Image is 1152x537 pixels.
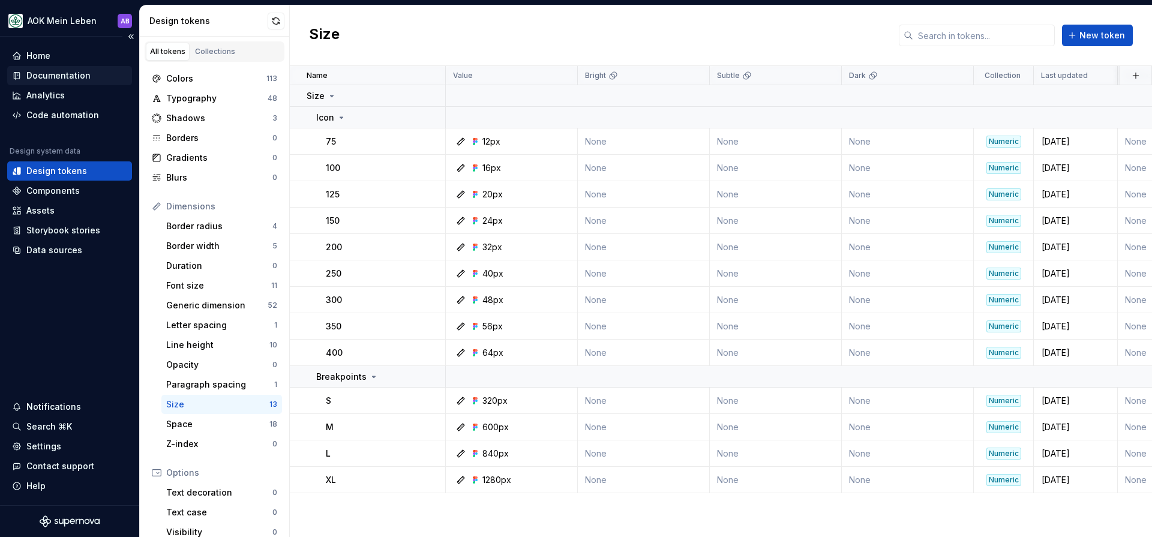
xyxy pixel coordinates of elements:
[272,527,277,537] div: 0
[482,347,503,359] div: 64px
[166,467,277,479] div: Options
[7,417,132,436] button: Search ⌘K
[166,260,272,272] div: Duration
[161,217,282,236] a: Border radius4
[1034,188,1117,200] div: [DATE]
[26,401,81,413] div: Notifications
[849,71,866,80] p: Dark
[166,172,272,184] div: Blurs
[161,335,282,355] a: Line height10
[166,379,274,391] div: Paragraph spacing
[166,132,272,144] div: Borders
[986,188,1021,200] div: Numeric
[326,474,336,486] p: XL
[307,90,325,102] p: Size
[1034,320,1117,332] div: [DATE]
[7,66,132,85] a: Documentation
[272,221,277,231] div: 4
[271,281,277,290] div: 11
[578,340,710,366] td: None
[26,70,91,82] div: Documentation
[482,294,503,306] div: 48px
[272,133,277,143] div: 0
[7,46,132,65] a: Home
[161,375,282,394] a: Paragraph spacing1
[26,460,94,472] div: Contact support
[161,483,282,502] a: Text decoration0
[482,421,509,433] div: 600px
[986,215,1021,227] div: Numeric
[272,153,277,163] div: 0
[578,467,710,493] td: None
[710,155,842,181] td: None
[195,47,235,56] div: Collections
[482,241,502,253] div: 32px
[986,294,1021,306] div: Numeric
[28,15,97,27] div: AOK Mein Leben
[326,215,340,227] p: 150
[326,188,340,200] p: 125
[326,241,342,253] p: 200
[578,313,710,340] td: None
[710,260,842,287] td: None
[326,294,342,306] p: 300
[147,69,282,88] a: Colors113
[482,188,503,200] div: 20px
[7,181,132,200] a: Components
[710,467,842,493] td: None
[1079,29,1125,41] span: New token
[482,395,508,407] div: 320px
[7,437,132,456] a: Settings
[1034,448,1117,460] div: [DATE]
[166,319,274,331] div: Letter spacing
[268,301,277,310] div: 52
[578,128,710,155] td: None
[309,25,340,46] h2: Size
[986,136,1021,148] div: Numeric
[122,28,139,45] button: Collapse sidebar
[272,508,277,517] div: 0
[482,448,509,460] div: 840px
[266,74,277,83] div: 113
[842,208,974,234] td: None
[166,398,269,410] div: Size
[40,515,100,527] a: Supernova Logo
[578,234,710,260] td: None
[26,440,61,452] div: Settings
[710,340,842,366] td: None
[8,14,23,28] img: df5db9ef-aba0-4771-bf51-9763b7497661.png
[578,208,710,234] td: None
[482,215,503,227] div: 24px
[161,395,282,414] a: Size13
[986,347,1021,359] div: Numeric
[166,359,272,371] div: Opacity
[166,152,272,164] div: Gradients
[272,241,277,251] div: 5
[272,113,277,123] div: 3
[842,388,974,414] td: None
[842,313,974,340] td: None
[710,440,842,467] td: None
[166,418,269,430] div: Space
[268,94,277,103] div: 48
[272,488,277,497] div: 0
[986,421,1021,433] div: Numeric
[166,280,271,292] div: Font size
[272,173,277,182] div: 0
[326,268,341,280] p: 250
[161,415,282,434] a: Space18
[161,296,282,315] a: Generic dimension52
[166,200,277,212] div: Dimensions
[161,434,282,454] a: Z-index0
[985,71,1021,80] p: Collection
[161,316,282,335] a: Letter spacing1
[269,419,277,429] div: 18
[986,320,1021,332] div: Numeric
[482,268,503,280] div: 40px
[1034,162,1117,174] div: [DATE]
[326,421,334,433] p: M
[2,8,137,34] button: AOK Mein LebenAB
[26,109,99,121] div: Code automation
[986,241,1021,253] div: Numeric
[161,256,282,275] a: Duration0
